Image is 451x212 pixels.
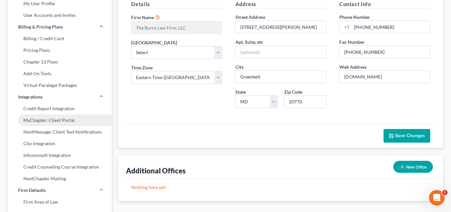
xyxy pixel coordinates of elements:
[8,114,112,126] a: MyChapter: Client Portal
[131,39,177,46] label: [GEOGRAPHIC_DATA]
[131,15,154,20] span: Firm Name
[339,0,430,8] h5: Contact Info
[235,88,245,95] label: State
[383,129,430,143] button: Save Changes
[284,88,302,95] label: Zip Code
[339,39,365,45] label: Fax Number
[8,126,112,138] a: NextMessage: Client Text Notifications
[235,21,326,33] input: Enter address...
[339,14,370,20] label: Phone Number
[284,95,326,108] input: XXXXX
[18,187,46,194] span: Firm Defaults
[126,166,186,175] div: Additional Offices
[8,184,112,196] a: Firm Defaults
[8,56,112,68] a: Chapter 13 Plans
[429,190,445,206] iframe: Intercom live chat
[235,39,263,45] label: Apt, Suite, etc
[131,184,430,191] p: Nothing here yet!
[235,14,265,20] label: Street Address
[8,103,112,114] a: Credit Report Integration
[395,133,425,138] span: Save Changes
[131,0,222,8] h5: Details
[8,161,112,173] a: Credit Counseling Course Integration
[18,94,43,100] span: Integrations
[235,46,326,58] input: (optional)
[18,24,63,30] span: Billing & Pricing Plans
[339,64,367,70] label: Web Address
[352,21,430,33] input: Enter phone...
[340,21,352,33] div: +1
[393,161,433,173] button: New Office
[8,196,112,208] a: Firm Area of Law
[235,71,326,83] input: Enter city...
[8,68,112,79] a: Add-On Tools
[132,21,222,34] input: Enter name...
[235,64,243,70] label: City
[340,71,430,83] input: Enter web address....
[131,64,153,71] label: Time Zone
[8,138,112,149] a: Clio Integration
[8,21,112,33] a: Billing & Pricing Plans
[8,79,112,91] a: Virtual Paralegal Packages
[8,44,112,56] a: Pricing Plans
[8,149,112,161] a: Infusionsoft Integration
[8,33,112,44] a: Billing / Credit Card
[8,173,112,184] a: NextChapter Mailing
[8,9,112,21] a: User Accounts and Invites
[442,190,447,195] span: 1
[340,46,430,58] input: Enter fax...
[235,0,326,8] h5: Address
[8,91,112,103] a: Integrations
